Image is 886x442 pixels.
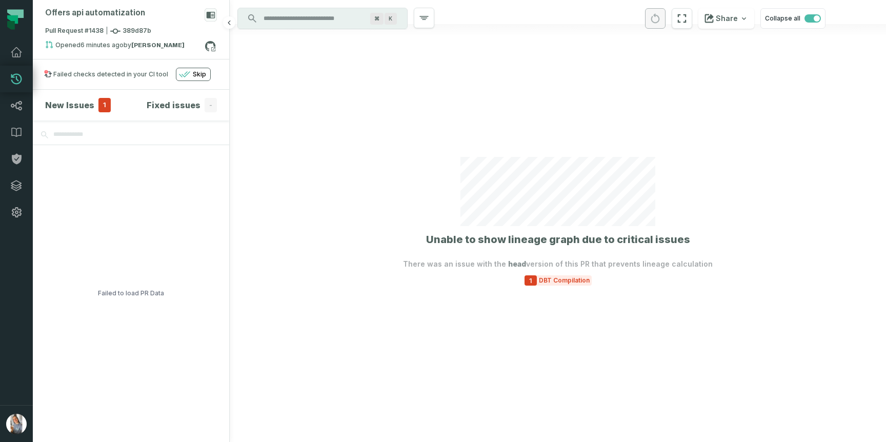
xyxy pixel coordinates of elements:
[403,259,713,269] p: There was an issue with the version of this PR that prevents lineage calculation
[45,26,151,36] span: Pull Request #1438 389d87b
[525,275,537,286] span: 1
[525,275,592,286] button: 1DBT Compilation
[760,8,825,29] button: Collapse all
[45,98,217,112] button: New Issues1Fixed issues-
[147,99,200,111] h4: Fixed issues
[537,276,592,285] span: DBT Compilation
[698,8,754,29] button: Share
[223,16,235,29] button: Hide browsing panel
[193,70,206,78] span: Skip
[176,68,211,81] button: Skip
[370,13,384,25] span: Press ⌘ + K to focus the search bar
[98,98,111,112] span: 1
[508,259,526,268] span: head
[6,414,27,434] img: avatar of Laura Peñaranda
[80,41,124,49] relative-time: Sep 29, 2025, 3:50 PM GMT-5
[205,98,217,112] span: -
[53,70,168,78] div: Failed checks detected in your CI tool
[45,8,145,18] div: Offers api automatization
[426,232,690,247] h1: Unable to show lineage graph due to critical issues
[131,42,185,48] strong: Laura Peñaranda (lvpenara)
[45,41,205,53] div: Opened by
[385,13,397,25] span: Press ⌘ + K to focus the search bar
[204,39,217,53] a: View on github
[45,99,94,111] h4: New Issues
